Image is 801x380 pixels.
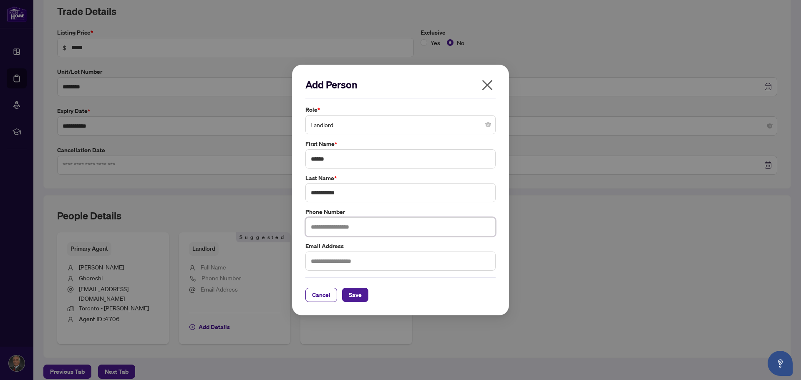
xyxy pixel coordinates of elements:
[486,122,491,127] span: close-circle
[305,78,496,91] h2: Add Person
[305,139,496,148] label: First Name
[312,288,330,302] span: Cancel
[342,288,368,302] button: Save
[305,174,496,183] label: Last Name
[349,288,362,302] span: Save
[305,207,496,216] label: Phone Number
[768,351,793,376] button: Open asap
[305,242,496,251] label: Email Address
[481,78,494,92] span: close
[310,117,491,133] span: Landlord
[305,288,337,302] button: Cancel
[305,105,496,114] label: Role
